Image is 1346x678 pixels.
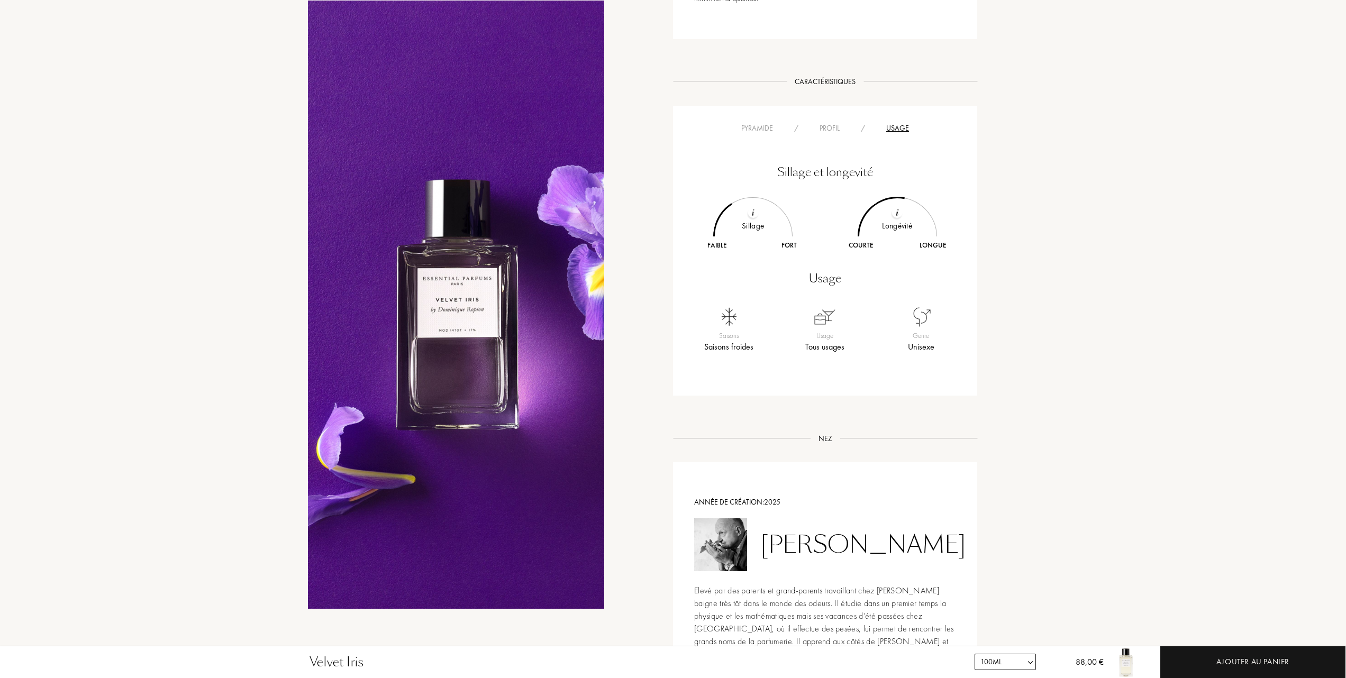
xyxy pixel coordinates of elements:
div: Fort [753,240,825,251]
div: Usage [777,331,872,341]
div: Unisexe [873,341,969,353]
div: Velvet Iris [310,653,363,672]
img: txt_i.svg [896,209,899,216]
div: Faible [681,240,753,251]
div: Longévité [825,221,970,242]
img: Dominique Ropion Sommelier du Parfum [694,518,747,571]
div: Ajouter au panier [1216,656,1289,668]
div: Usage [681,270,969,287]
img: txt_i.svg [751,209,754,216]
div: Courte [825,240,897,251]
img: Velvet Iris [1110,646,1142,678]
div: Longue [897,240,969,251]
img: usage_season_cold.png [717,305,741,329]
div: Saisons froides [681,341,777,353]
div: Pyramide [731,123,784,134]
div: 88,00 € [1059,656,1104,678]
div: [PERSON_NAME] [760,531,966,559]
div: Saisons [681,331,777,341]
img: arrow.png [1026,658,1034,666]
div: Genre [873,331,969,341]
div: Tous usages [777,341,872,353]
div: / [850,123,876,134]
img: usage_sexe_all.png [909,305,933,329]
div: / [784,123,809,134]
div: Usage [876,123,920,134]
div: Année de création: 2025 [694,497,956,508]
img: usage_occasion_all.png [813,305,837,329]
div: Sillage et longevité [681,163,969,181]
div: Profil [809,123,850,134]
div: Sillage [681,221,825,242]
